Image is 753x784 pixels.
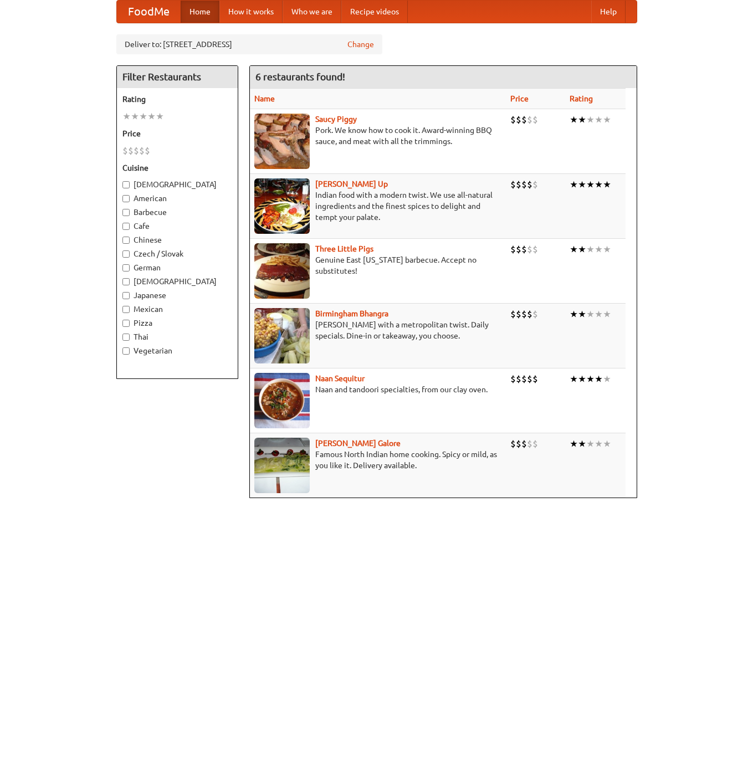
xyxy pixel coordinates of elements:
li: $ [128,145,134,157]
input: Pizza [122,320,130,327]
li: $ [521,243,527,255]
li: ★ [586,438,595,450]
img: curryup.jpg [254,178,310,234]
b: [PERSON_NAME] Galore [315,439,401,448]
img: currygalore.jpg [254,438,310,493]
a: How it works [219,1,283,23]
label: Thai [122,331,232,342]
li: $ [510,114,516,126]
li: ★ [586,243,595,255]
label: American [122,193,232,204]
li: $ [527,114,532,126]
li: $ [521,438,527,450]
li: ★ [578,308,586,320]
input: Chinese [122,237,130,244]
img: bhangra.jpg [254,308,310,363]
li: $ [527,373,532,385]
input: Czech / Slovak [122,250,130,258]
input: American [122,195,130,202]
a: Naan Sequitur [315,374,365,383]
a: Three Little Pigs [315,244,373,253]
li: $ [510,373,516,385]
li: $ [532,243,538,255]
img: littlepigs.jpg [254,243,310,299]
ng-pluralize: 6 restaurants found! [255,71,345,82]
li: ★ [595,243,603,255]
li: ★ [603,373,611,385]
li: $ [510,308,516,320]
li: $ [521,373,527,385]
a: [PERSON_NAME] Up [315,180,388,188]
a: FoodMe [117,1,181,23]
h5: Rating [122,94,232,105]
input: [DEMOGRAPHIC_DATA] [122,278,130,285]
li: ★ [578,438,586,450]
li: ★ [586,373,595,385]
li: ★ [578,114,586,126]
li: $ [521,178,527,191]
li: ★ [586,114,595,126]
li: $ [521,308,527,320]
p: Famous North Indian home cooking. Spicy or mild, as you like it. Delivery available. [254,449,502,471]
li: $ [521,114,527,126]
li: ★ [578,373,586,385]
input: Thai [122,334,130,341]
li: $ [527,243,532,255]
li: $ [527,178,532,191]
li: ★ [139,110,147,122]
a: Name [254,94,275,103]
p: Naan and tandoori specialties, from our clay oven. [254,384,502,395]
a: Birmingham Bhangra [315,309,388,318]
li: ★ [570,373,578,385]
li: $ [510,178,516,191]
a: Home [181,1,219,23]
li: ★ [586,308,595,320]
li: $ [134,145,139,157]
label: [DEMOGRAPHIC_DATA] [122,276,232,287]
input: Mexican [122,306,130,313]
li: ★ [595,308,603,320]
li: $ [145,145,150,157]
li: $ [122,145,128,157]
li: $ [516,114,521,126]
label: German [122,262,232,273]
li: ★ [595,438,603,450]
label: Vegetarian [122,345,232,356]
li: $ [516,178,521,191]
li: $ [139,145,145,157]
p: Indian food with a modern twist. We use all-natural ingredients and the finest spices to delight ... [254,189,502,223]
a: Recipe videos [341,1,408,23]
li: $ [516,308,521,320]
label: Mexican [122,304,232,315]
label: [DEMOGRAPHIC_DATA] [122,179,232,190]
h5: Cuisine [122,162,232,173]
a: Saucy Piggy [315,115,357,124]
li: $ [532,308,538,320]
li: $ [516,373,521,385]
li: $ [532,373,538,385]
input: German [122,264,130,271]
img: naansequitur.jpg [254,373,310,428]
li: ★ [595,114,603,126]
li: ★ [570,438,578,450]
li: $ [510,438,516,450]
li: ★ [603,243,611,255]
li: $ [532,178,538,191]
div: Deliver to: [STREET_ADDRESS] [116,34,382,54]
label: Cafe [122,221,232,232]
li: $ [527,438,532,450]
li: $ [516,438,521,450]
label: Pizza [122,317,232,329]
li: ★ [603,438,611,450]
label: Czech / Slovak [122,248,232,259]
label: Chinese [122,234,232,245]
li: ★ [586,178,595,191]
li: $ [527,308,532,320]
li: ★ [603,178,611,191]
p: Pork. We know how to cook it. Award-winning BBQ sauce, and meat with all the trimmings. [254,125,502,147]
a: Rating [570,94,593,103]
